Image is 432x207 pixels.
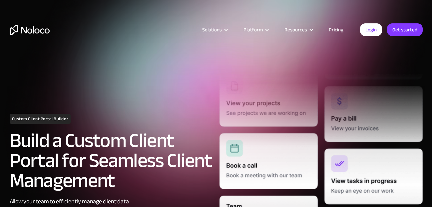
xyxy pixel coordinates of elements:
h2: Build a Custom Client Portal for Seamless Client Management [10,131,213,191]
a: Login [360,23,382,36]
div: Solutions [194,25,235,34]
a: home [10,25,50,35]
div: Solutions [202,25,222,34]
h1: Custom Client Portal Builder [10,114,71,124]
div: Platform [243,25,263,34]
a: Get started [387,23,423,36]
div: Platform [235,25,276,34]
div: Resources [284,25,307,34]
div: Resources [276,25,320,34]
a: Pricing [320,25,352,34]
